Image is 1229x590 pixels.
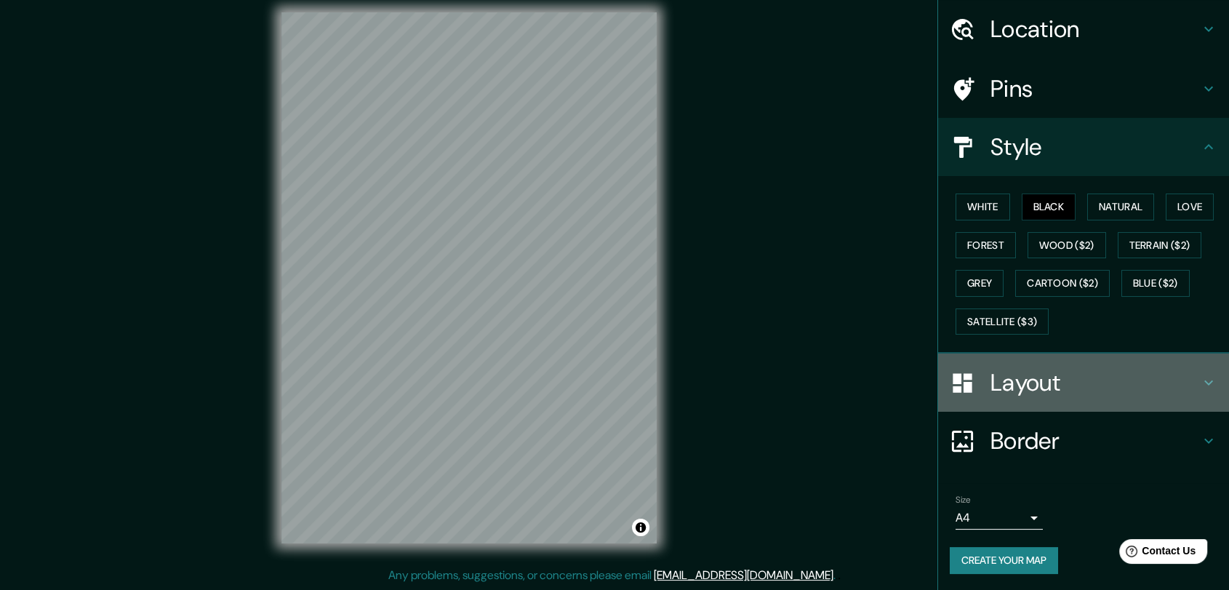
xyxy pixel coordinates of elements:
button: Satellite ($3) [956,308,1049,335]
div: Layout [938,354,1229,412]
div: A4 [956,506,1043,530]
button: Love [1166,194,1214,220]
iframe: Help widget launcher [1100,533,1213,574]
button: Create your map [950,547,1058,574]
button: Blue ($2) [1121,270,1190,297]
button: Terrain ($2) [1118,232,1202,259]
h4: Border [990,426,1200,455]
button: Cartoon ($2) [1015,270,1110,297]
div: . [836,567,838,584]
div: Style [938,118,1229,176]
button: Wood ($2) [1028,232,1106,259]
h4: Layout [990,368,1200,397]
button: Toggle attribution [632,519,649,536]
h4: Pins [990,74,1200,103]
div: Border [938,412,1229,470]
button: White [956,194,1010,220]
button: Black [1022,194,1076,220]
button: Natural [1087,194,1154,220]
label: Size [956,494,971,506]
h4: Location [990,15,1200,44]
p: Any problems, suggestions, or concerns please email . [388,567,836,584]
button: Forest [956,232,1016,259]
div: . [838,567,841,584]
h4: Style [990,132,1200,162]
div: Pins [938,60,1229,118]
button: Grey [956,270,1004,297]
a: [EMAIL_ADDRESS][DOMAIN_NAME] [654,567,833,583]
canvas: Map [281,12,657,543]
